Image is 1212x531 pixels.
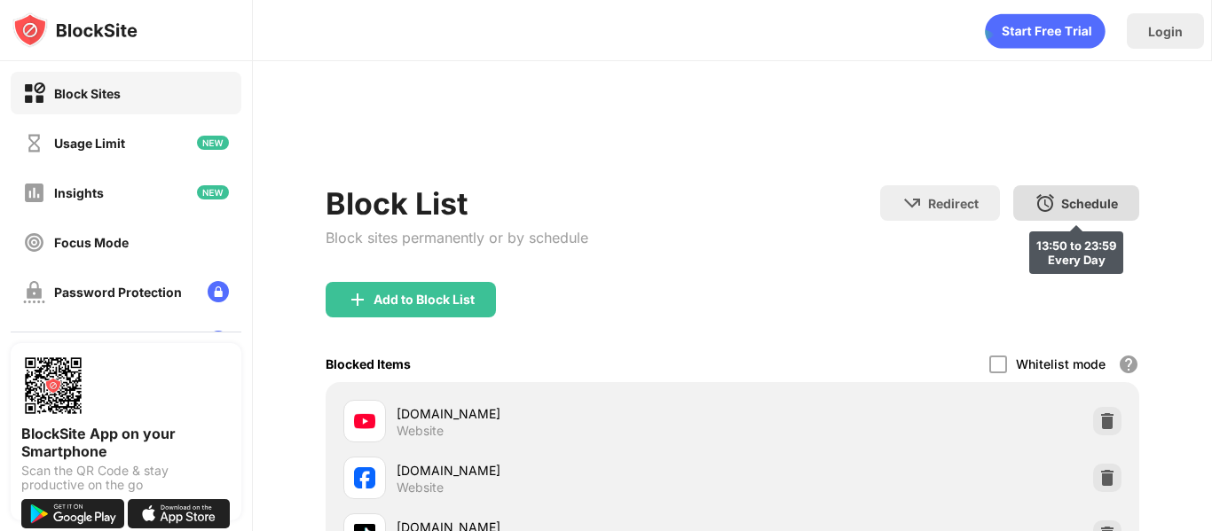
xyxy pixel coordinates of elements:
[208,281,229,302] img: lock-menu.svg
[23,231,45,254] img: focus-off.svg
[21,354,85,418] img: options-page-qr-code.png
[985,13,1106,49] div: animation
[23,182,45,204] img: insights-off.svg
[23,281,45,303] img: password-protection-off.svg
[54,136,125,151] div: Usage Limit
[326,356,411,371] div: Blocked Items
[928,196,979,211] div: Redirect
[21,464,231,492] div: Scan the QR Code & stay productive on the go
[23,82,45,105] img: block-on.svg
[54,285,182,300] div: Password Protection
[1061,196,1118,211] div: Schedule
[1036,238,1116,253] div: 13:50 to 23:59
[197,185,229,199] img: new-icon.svg
[54,185,104,200] div: Insights
[397,480,444,496] div: Website
[197,136,229,150] img: new-icon.svg
[21,425,231,460] div: BlockSite App on your Smartphone
[326,185,588,222] div: Block List
[12,12,138,48] img: logo-blocksite.svg
[354,410,375,432] img: favicons
[326,229,588,246] div: Block sites permanently or by schedule
[23,132,45,154] img: time-usage-off.svg
[354,467,375,488] img: favicons
[54,235,129,250] div: Focus Mode
[397,461,733,480] div: [DOMAIN_NAME]
[1016,356,1106,371] div: Whitelist mode
[374,293,475,307] div: Add to Block List
[1148,24,1183,39] div: Login
[54,86,121,101] div: Block Sites
[1036,253,1116,267] div: Every Day
[208,331,229,352] img: lock-menu.svg
[326,111,1139,164] iframe: Banner
[21,499,124,528] img: get-it-on-google-play.svg
[128,499,231,528] img: download-on-the-app-store.svg
[397,404,733,423] div: [DOMAIN_NAME]
[397,423,444,439] div: Website
[23,331,45,353] img: customize-block-page-off.svg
